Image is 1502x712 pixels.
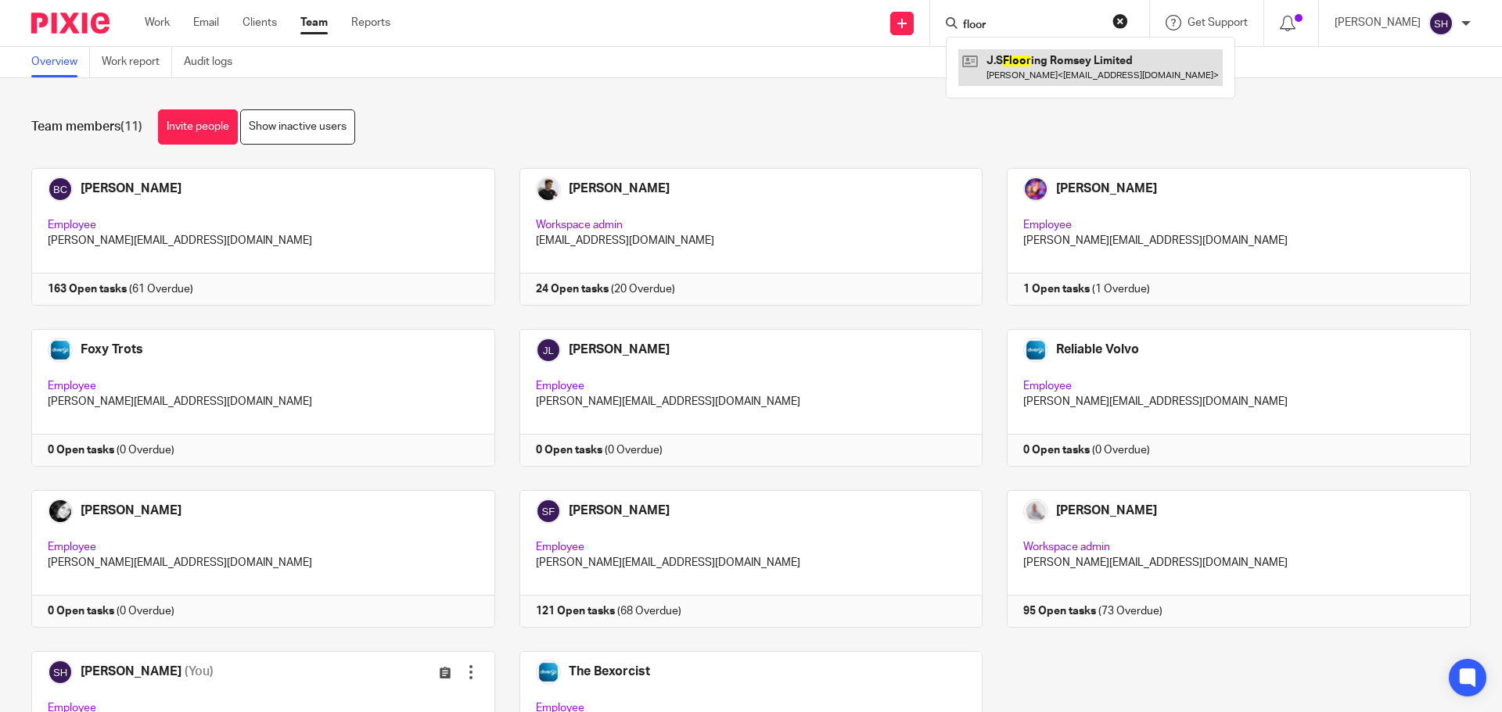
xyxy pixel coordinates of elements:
button: Clear [1112,13,1128,29]
a: Team [300,15,328,30]
img: svg%3E [1428,11,1453,36]
a: Work [145,15,170,30]
h1: Team members [31,119,142,135]
a: Audit logs [184,47,244,77]
a: Show inactive users [240,109,355,145]
a: Work report [102,47,172,77]
a: Clients [243,15,277,30]
span: (11) [120,120,142,133]
span: Get Support [1188,17,1248,28]
img: Pixie [31,13,110,34]
a: Invite people [158,109,238,145]
a: Email [193,15,219,30]
a: Overview [31,47,90,77]
a: Reports [351,15,390,30]
p: [PERSON_NAME] [1335,15,1421,30]
input: Search [961,19,1102,33]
